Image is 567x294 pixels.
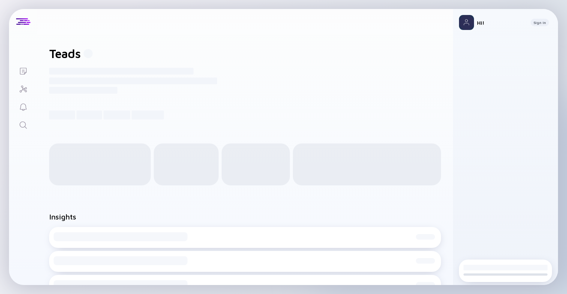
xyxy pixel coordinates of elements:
[477,19,525,26] div: Hi!
[531,19,549,26] button: Sign In
[9,97,37,115] a: Reminders
[49,212,76,221] h2: Insights
[9,79,37,97] a: Investor Map
[9,115,37,133] a: Search
[459,15,474,30] img: Profile Picture
[49,46,81,61] h1: Teads
[9,61,37,79] a: Lists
